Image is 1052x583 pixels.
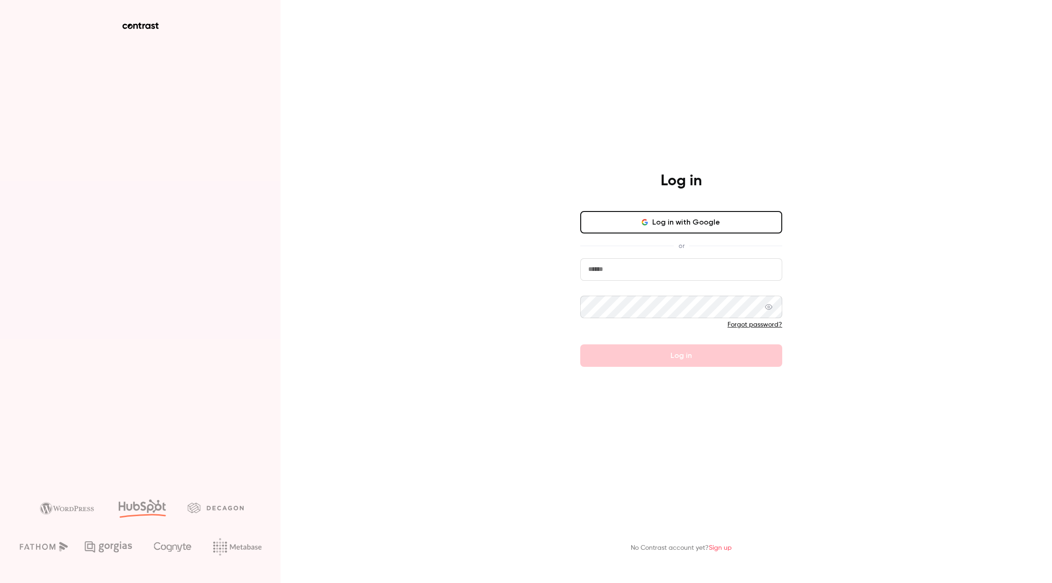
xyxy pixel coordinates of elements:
[709,545,732,551] a: Sign up
[580,211,782,233] button: Log in with Google
[631,543,732,553] p: No Contrast account yet?
[187,503,244,513] img: decagon
[661,172,702,190] h4: Log in
[728,321,782,328] a: Forgot password?
[674,241,689,251] span: or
